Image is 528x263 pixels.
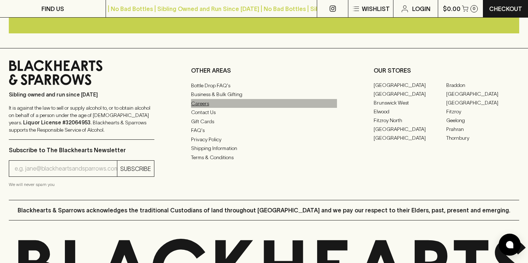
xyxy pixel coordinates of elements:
[446,116,519,125] a: Geelong
[191,126,337,135] a: FAQ's
[374,90,447,98] a: [GEOGRAPHIC_DATA]
[374,107,447,116] a: Elwood
[443,4,461,13] p: $0.00
[446,90,519,98] a: [GEOGRAPHIC_DATA]
[374,66,519,75] p: OUR STORES
[374,134,447,142] a: [GEOGRAPHIC_DATA]
[374,116,447,125] a: Fitzroy North
[191,81,337,90] a: Bottle Drop FAQ's
[191,99,337,108] a: Careers
[191,117,337,126] a: Gift Cards
[15,163,117,175] input: e.g. jane@blackheartsandsparrows.com.au
[9,181,154,188] p: We will never spam you
[23,120,91,125] strong: Liquor License #32064953
[446,134,519,142] a: Thornbury
[374,98,447,107] a: Brunswick West
[191,135,337,144] a: Privacy Policy
[9,104,154,134] p: It is against the law to sell or supply alcohol to, or to obtain alcohol on behalf of a person un...
[446,81,519,90] a: Braddon
[9,91,154,98] p: Sibling owned and run since [DATE]
[18,206,510,215] p: Blackhearts & Sparrows acknowledges the traditional Custodians of land throughout [GEOGRAPHIC_DAT...
[362,4,390,13] p: Wishlist
[117,161,154,176] button: SUBSCRIBE
[41,4,64,13] p: FIND US
[446,98,519,107] a: [GEOGRAPHIC_DATA]
[412,4,430,13] p: Login
[191,66,337,75] p: OTHER AREAS
[473,7,476,11] p: 0
[191,90,337,99] a: Business & Bulk Gifting
[506,241,513,248] img: bubble-icon
[374,125,447,134] a: [GEOGRAPHIC_DATA]
[191,144,337,153] a: Shipping Information
[374,81,447,90] a: [GEOGRAPHIC_DATA]
[191,153,337,162] a: Terms & Conditions
[120,164,151,173] p: SUBSCRIBE
[191,108,337,117] a: Contact Us
[9,146,154,154] p: Subscribe to The Blackhearts Newsletter
[489,4,522,13] p: Checkout
[446,125,519,134] a: Prahran
[446,107,519,116] a: Fitzroy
